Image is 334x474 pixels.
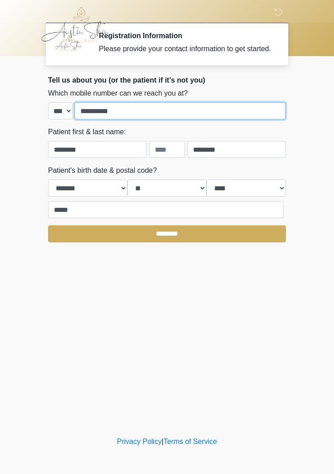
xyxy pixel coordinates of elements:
[48,76,286,84] h2: Tell us about you (or the patient if it's not you)
[48,127,126,137] label: Patient first & last name:
[117,438,162,445] a: Privacy Policy
[48,88,188,99] label: Which mobile number can we reach you at?
[163,438,217,445] a: Terms of Service
[162,438,163,445] a: |
[48,165,157,176] label: Patient's birth date & postal code?
[39,7,119,43] img: Austin Skin & Wellness Logo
